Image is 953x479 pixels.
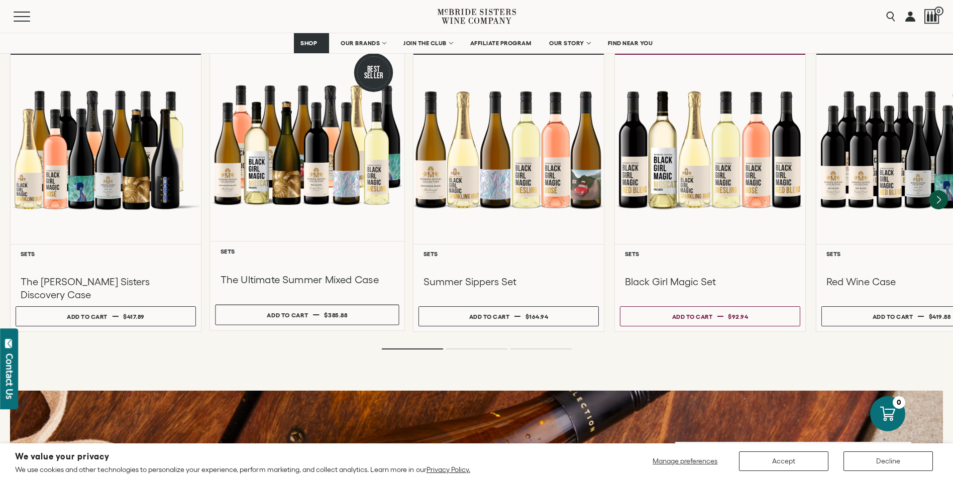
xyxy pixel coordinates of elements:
[625,275,795,288] h3: Black Girl Magic Set
[647,451,724,471] button: Manage preferences
[15,465,470,474] p: We use cookies and other technologies to personalize your experience, perform marketing, and coll...
[929,190,948,209] button: Next
[672,309,713,324] div: Add to cart
[739,451,828,471] button: Accept
[123,313,145,320] span: $417.89
[294,33,329,53] a: SHOP
[446,348,507,349] li: Page dot 2
[525,313,549,320] span: $164.94
[341,40,380,47] span: OUR BRANDS
[10,49,201,332] a: McBride Sisters Full Set Sets The [PERSON_NAME] Sisters Discovery Case Add to cart $417.89
[427,465,470,473] a: Privacy Policy.
[608,40,653,47] span: FIND NEAR YOU
[300,40,317,47] span: SHOP
[549,40,584,47] span: OUR STORY
[21,251,191,257] h6: Sets
[653,457,717,465] span: Manage preferences
[5,353,15,399] div: Contact Us
[464,33,538,53] a: AFFILIATE PROGRAM
[423,275,594,288] h3: Summer Sippers Set
[929,313,951,320] span: $419.88
[625,251,795,257] h6: Sets
[324,312,347,318] span: $385.88
[334,33,392,53] a: OUR BRANDS
[620,306,800,326] button: Add to cart $92.94
[403,40,447,47] span: JOIN THE CLUB
[397,33,459,53] a: JOIN THE CLUB
[614,49,806,332] a: Black Girl Magic Set Sets Black Girl Magic Set Add to cart $92.94
[843,451,933,471] button: Decline
[382,348,443,349] li: Page dot 1
[14,12,50,22] button: Mobile Menu Trigger
[934,7,943,16] span: 0
[413,49,604,332] a: Summer Sippers Set Sets Summer Sippers Set Add to cart $164.94
[215,305,399,325] button: Add to cart $385.88
[873,309,913,324] div: Add to cart
[15,452,470,461] h2: We value your privacy
[418,306,599,326] button: Add to cart $164.94
[220,273,394,287] h3: The Ultimate Summer Mixed Case
[728,313,748,320] span: $92.94
[267,307,308,322] div: Add to cart
[67,309,108,324] div: Add to cart
[423,251,594,257] h6: Sets
[510,348,572,349] li: Page dot 3
[543,33,596,53] a: OUR STORY
[209,42,405,330] a: Best Seller The Ultimate Summer Mixed Case Sets The Ultimate Summer Mixed Case Add to cart $385.88
[601,33,660,53] a: FIND NEAR YOU
[16,306,196,326] button: Add to cart $417.89
[220,248,394,254] h6: Sets
[893,396,905,409] div: 0
[469,309,510,324] div: Add to cart
[470,40,532,47] span: AFFILIATE PROGRAM
[21,275,191,301] h3: The [PERSON_NAME] Sisters Discovery Case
